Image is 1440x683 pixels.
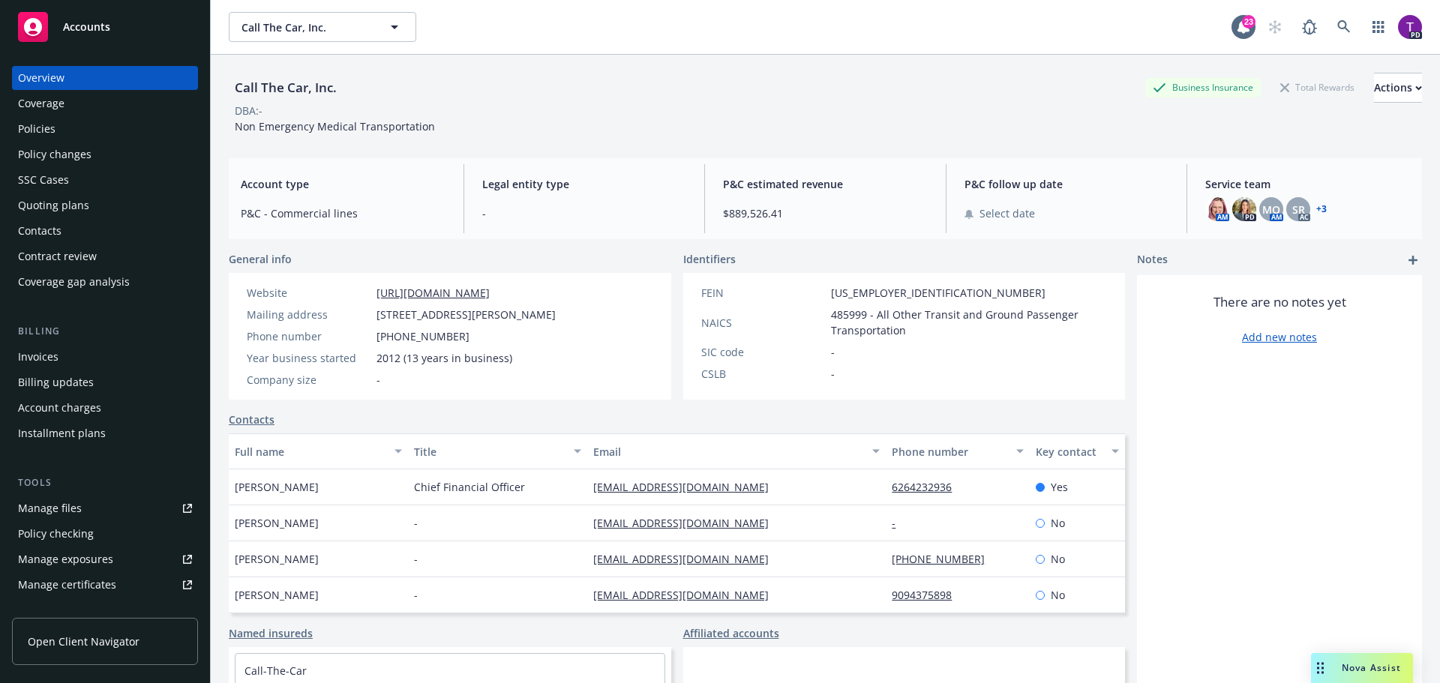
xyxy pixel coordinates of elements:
[229,251,292,267] span: General info
[1260,12,1290,42] a: Start snowing
[892,480,964,494] a: 6264232936
[376,350,512,366] span: 2012 (13 years in business)
[12,117,198,141] a: Policies
[1051,479,1068,495] span: Yes
[12,244,198,268] a: Contract review
[12,370,198,394] a: Billing updates
[593,588,781,602] a: [EMAIL_ADDRESS][DOMAIN_NAME]
[18,168,69,192] div: SSC Cases
[979,205,1035,221] span: Select date
[1404,251,1422,269] a: add
[1036,444,1102,460] div: Key contact
[1316,205,1327,214] a: +3
[241,205,445,221] span: P&C - Commercial lines
[12,324,198,339] div: Billing
[18,396,101,420] div: Account charges
[1051,515,1065,531] span: No
[683,625,779,641] a: Affiliated accounts
[1294,12,1324,42] a: Report a Bug
[241,176,445,192] span: Account type
[12,219,198,243] a: Contacts
[12,573,198,597] a: Manage certificates
[12,475,198,490] div: Tools
[235,103,262,118] div: DBA: -
[18,219,61,243] div: Contacts
[593,552,781,566] a: [EMAIL_ADDRESS][DOMAIN_NAME]
[247,328,370,344] div: Phone number
[229,433,408,469] button: Full name
[12,142,198,166] a: Policy changes
[12,345,198,369] a: Invoices
[414,551,418,567] span: -
[229,78,343,97] div: Call The Car, Inc.
[229,12,416,42] button: Call The Car, Inc.
[701,344,825,360] div: SIC code
[12,547,198,571] a: Manage exposures
[229,412,274,427] a: Contacts
[247,350,370,366] div: Year business started
[1213,293,1346,311] span: There are no notes yet
[235,587,319,603] span: [PERSON_NAME]
[593,480,781,494] a: [EMAIL_ADDRESS][DOMAIN_NAME]
[1311,653,1330,683] div: Drag to move
[831,366,835,382] span: -
[1374,73,1422,103] button: Actions
[482,205,687,221] span: -
[12,6,198,48] a: Accounts
[414,444,565,460] div: Title
[683,251,736,267] span: Identifiers
[18,91,64,115] div: Coverage
[831,344,835,360] span: -
[235,444,385,460] div: Full name
[1273,78,1362,97] div: Total Rewards
[1242,15,1255,28] div: 23
[701,315,825,331] div: NAICS
[593,516,781,530] a: [EMAIL_ADDRESS][DOMAIN_NAME]
[1342,661,1401,674] span: Nova Assist
[235,119,435,133] span: Non Emergency Medical Transportation
[1262,202,1280,217] span: MQ
[241,19,371,35] span: Call The Car, Inc.
[1030,433,1125,469] button: Key contact
[18,598,94,622] div: Manage claims
[1051,587,1065,603] span: No
[376,307,556,322] span: [STREET_ADDRESS][PERSON_NAME]
[414,515,418,531] span: -
[892,516,907,530] a: -
[12,496,198,520] a: Manage files
[482,176,687,192] span: Legal entity type
[12,91,198,115] a: Coverage
[723,205,928,221] span: $889,526.41
[1137,251,1168,269] span: Notes
[12,396,198,420] a: Account charges
[886,433,1029,469] button: Phone number
[1374,73,1422,102] div: Actions
[376,372,380,388] span: -
[376,328,469,344] span: [PHONE_NUMBER]
[376,286,490,300] a: [URL][DOMAIN_NAME]
[247,307,370,322] div: Mailing address
[408,433,587,469] button: Title
[587,433,886,469] button: Email
[414,479,525,495] span: Chief Financial Officer
[18,421,106,445] div: Installment plans
[18,547,113,571] div: Manage exposures
[18,496,82,520] div: Manage files
[12,598,198,622] a: Manage claims
[12,66,198,90] a: Overview
[63,21,110,33] span: Accounts
[1311,653,1413,683] button: Nova Assist
[831,285,1045,301] span: [US_EMPLOYER_IDENTIFICATION_NUMBER]
[18,142,91,166] div: Policy changes
[235,551,319,567] span: [PERSON_NAME]
[1205,197,1229,221] img: photo
[18,345,58,369] div: Invoices
[892,588,964,602] a: 9094375898
[1051,551,1065,567] span: No
[831,307,1108,338] span: 485999 - All Other Transit and Ground Passenger Transportation
[892,552,997,566] a: [PHONE_NUMBER]
[701,366,825,382] div: CSLB
[1232,197,1256,221] img: photo
[723,176,928,192] span: P&C estimated revenue
[18,270,130,294] div: Coverage gap analysis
